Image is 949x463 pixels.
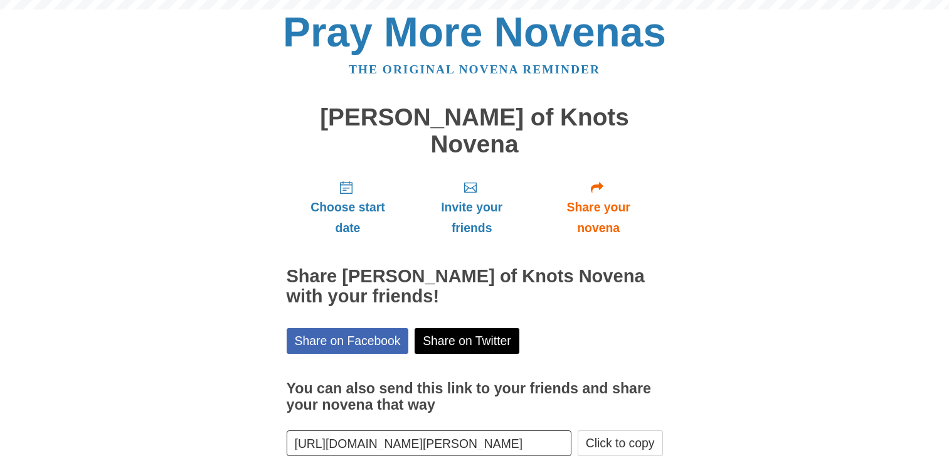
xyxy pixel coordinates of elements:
a: Invite your friends [409,170,534,245]
a: The original novena reminder [349,63,600,76]
h1: [PERSON_NAME] of Knots Novena [287,104,663,157]
span: Share your novena [547,197,650,238]
a: Share on Facebook [287,328,409,354]
h2: Share [PERSON_NAME] of Knots Novena with your friends! [287,267,663,307]
a: Pray More Novenas [283,9,666,55]
h3: You can also send this link to your friends and share your novena that way [287,381,663,413]
a: Choose start date [287,170,410,245]
span: Choose start date [299,197,397,238]
button: Click to copy [578,430,663,456]
a: Share your novena [534,170,663,245]
span: Invite your friends [421,197,521,238]
a: Share on Twitter [415,328,519,354]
